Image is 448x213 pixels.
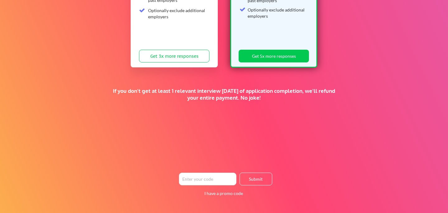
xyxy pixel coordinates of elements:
[148,7,206,20] div: Optionally exclude additional employers
[179,173,236,185] input: Enter your code
[108,88,340,101] div: If you don't get at least 1 relevant interview [DATE] of application completion, we'll refund you...
[139,50,209,62] button: Get 3x more responses
[201,190,247,197] button: I have a promo code
[248,7,305,19] div: Optionally exclude additional employers
[239,50,309,62] button: Get 5x more responses
[240,173,272,185] button: Submit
